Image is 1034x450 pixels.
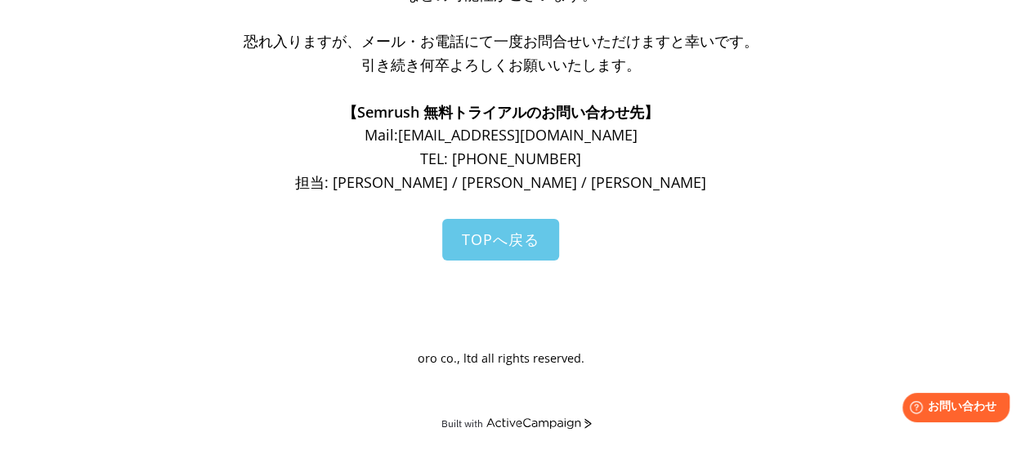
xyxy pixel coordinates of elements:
[442,219,559,261] a: TOPへ戻る
[889,386,1016,432] iframe: Help widget launcher
[244,31,759,51] span: 恐れ入りますが、メール・お電話にて一度お問合せいただけますと幸いです。
[361,55,641,74] span: 引き続き何卒よろしくお願いいたします。
[365,125,638,145] span: Mail: [EMAIL_ADDRESS][DOMAIN_NAME]
[342,102,659,122] span: 【Semrush 無料トライアルのお問い合わせ先】
[418,350,584,366] span: oro co., ltd all rights reserved.
[462,229,539,249] span: TOPへ戻る
[295,172,706,192] span: 担当: [PERSON_NAME] / [PERSON_NAME] / [PERSON_NAME]
[420,149,581,168] span: TEL: [PHONE_NUMBER]
[441,417,483,430] div: Built with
